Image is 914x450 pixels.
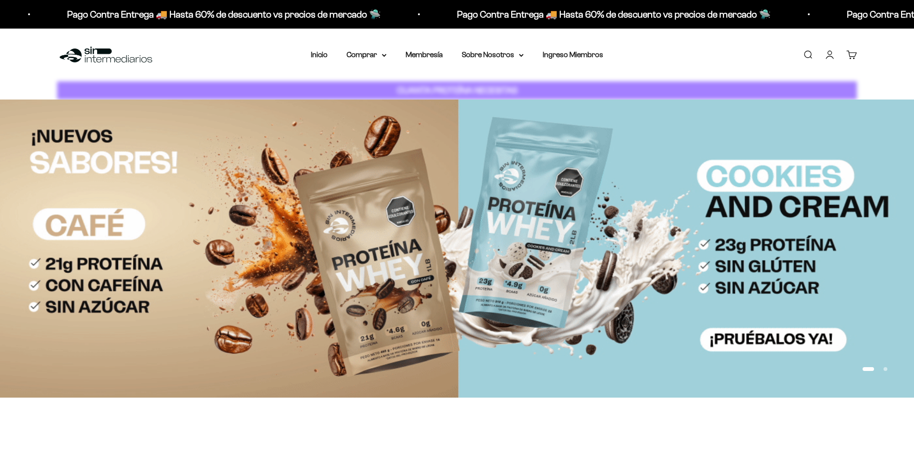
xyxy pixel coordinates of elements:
a: Ingreso Miembros [543,50,603,59]
a: Inicio [311,50,328,59]
strong: CUANTA PROTEÍNA NECESITAS [397,85,517,95]
p: Pago Contra Entrega 🚚 Hasta 60% de descuento vs precios de mercado 🛸 [456,7,769,22]
p: Pago Contra Entrega 🚚 Hasta 60% de descuento vs precios de mercado 🛸 [66,7,379,22]
summary: Comprar [347,49,387,61]
summary: Sobre Nosotros [462,49,524,61]
a: Membresía [406,50,443,59]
